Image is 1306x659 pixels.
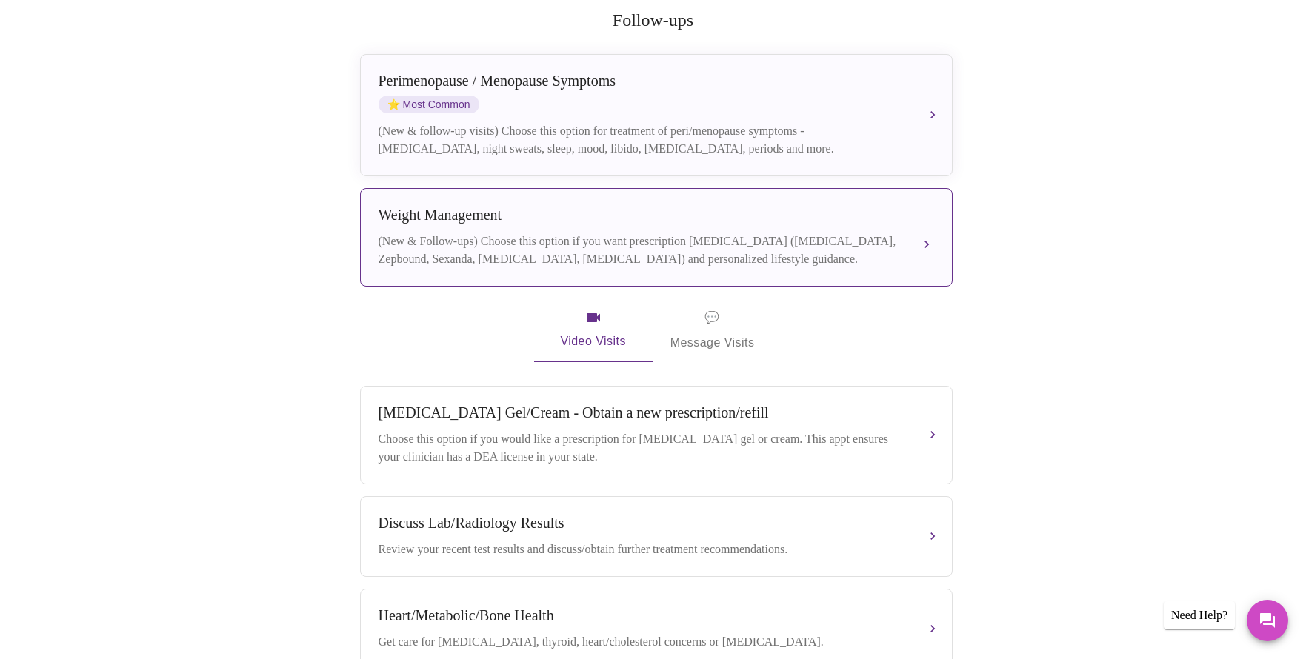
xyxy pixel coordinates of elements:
span: message [704,307,719,328]
div: Discuss Lab/Radiology Results [379,515,904,532]
button: Messages [1247,600,1288,641]
span: Most Common [379,96,479,113]
div: Weight Management [379,207,904,224]
h2: Follow-ups [357,10,950,30]
span: Message Visits [670,307,755,353]
div: Get care for [MEDICAL_DATA], thyroid, heart/cholesterol concerns or [MEDICAL_DATA]. [379,633,904,651]
div: (New & Follow-ups) Choose this option if you want prescription [MEDICAL_DATA] ([MEDICAL_DATA], Ze... [379,233,904,268]
span: star [387,98,400,110]
button: [MEDICAL_DATA] Gel/Cream - Obtain a new prescription/refillChoose this option if you would like a... [360,386,953,484]
button: Discuss Lab/Radiology ResultsReview your recent test results and discuss/obtain further treatment... [360,496,953,577]
button: Weight Management(New & Follow-ups) Choose this option if you want prescription [MEDICAL_DATA] ([... [360,188,953,287]
button: Perimenopause / Menopause SymptomsstarMost Common(New & follow-up visits) Choose this option for ... [360,54,953,176]
div: (New & follow-up visits) Choose this option for treatment of peri/menopause symptoms - [MEDICAL_D... [379,122,904,158]
div: [MEDICAL_DATA] Gel/Cream - Obtain a new prescription/refill [379,404,904,421]
span: Video Visits [552,309,635,352]
div: Heart/Metabolic/Bone Health [379,607,904,624]
div: Review your recent test results and discuss/obtain further treatment recommendations. [379,541,904,558]
div: Choose this option if you would like a prescription for [MEDICAL_DATA] gel or cream. This appt en... [379,430,904,466]
div: Perimenopause / Menopause Symptoms [379,73,904,90]
div: Need Help? [1164,601,1235,629]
